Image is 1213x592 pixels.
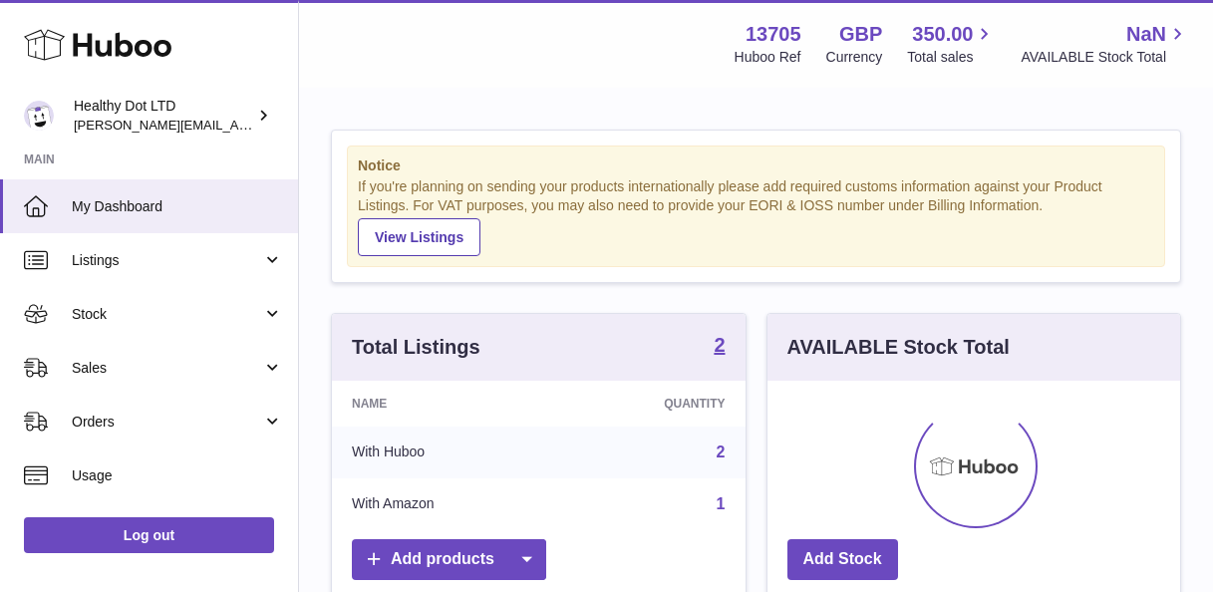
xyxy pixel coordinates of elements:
[826,48,883,67] div: Currency
[332,427,558,478] td: With Huboo
[1021,21,1189,67] a: NaN AVAILABLE Stock Total
[24,101,54,131] img: Dorothy@healthydot.com
[72,413,262,432] span: Orders
[72,359,262,378] span: Sales
[787,334,1010,361] h3: AVAILABLE Stock Total
[714,335,725,359] a: 2
[352,334,480,361] h3: Total Listings
[735,48,801,67] div: Huboo Ref
[714,335,725,355] strong: 2
[912,21,973,48] span: 350.00
[332,478,558,530] td: With Amazon
[787,539,898,580] a: Add Stock
[907,21,996,67] a: 350.00 Total sales
[1021,48,1189,67] span: AVAILABLE Stock Total
[352,539,546,580] a: Add products
[72,466,283,485] span: Usage
[717,495,726,512] a: 1
[72,305,262,324] span: Stock
[839,21,882,48] strong: GBP
[558,381,746,427] th: Quantity
[74,117,400,133] span: [PERSON_NAME][EMAIL_ADDRESS][DOMAIN_NAME]
[72,197,283,216] span: My Dashboard
[72,251,262,270] span: Listings
[358,218,480,256] a: View Listings
[358,177,1154,255] div: If you're planning on sending your products internationally please add required customs informati...
[74,97,253,135] div: Healthy Dot LTD
[358,156,1154,175] strong: Notice
[332,381,558,427] th: Name
[1126,21,1166,48] span: NaN
[24,517,274,553] a: Log out
[907,48,996,67] span: Total sales
[746,21,801,48] strong: 13705
[717,444,726,460] a: 2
